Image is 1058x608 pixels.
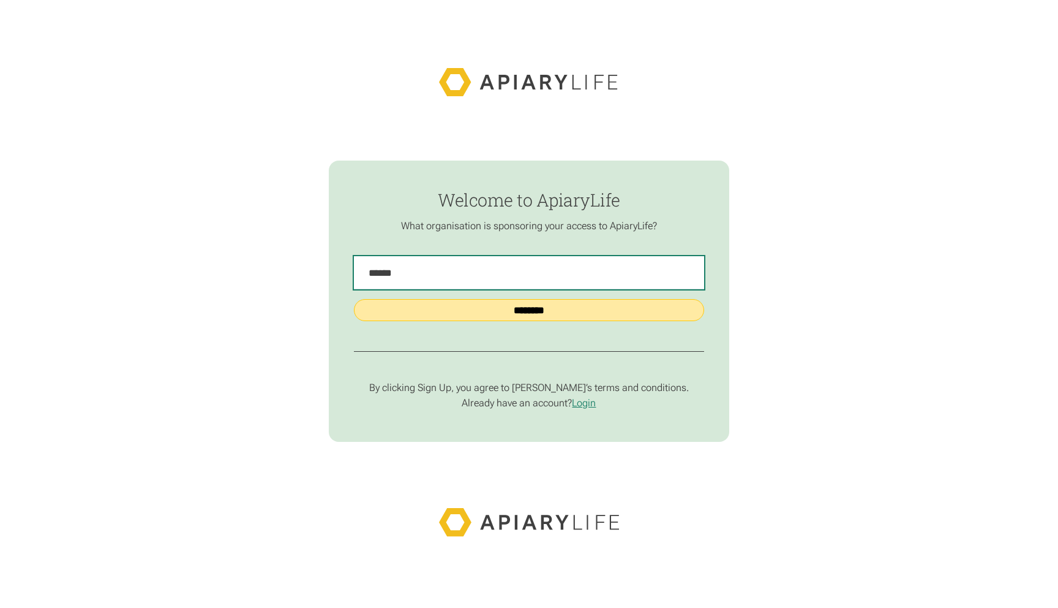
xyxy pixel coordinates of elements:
h1: Welcome to ApiaryLife [354,191,704,210]
p: What organisation is sponsoring your access to ApiaryLife? [354,220,704,232]
p: By clicking Sign Up, you agree to [PERSON_NAME]’s terms and conditions. [354,382,704,394]
a: Login [572,397,596,409]
form: find-employer [329,161,729,442]
p: Already have an account? [354,397,704,409]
